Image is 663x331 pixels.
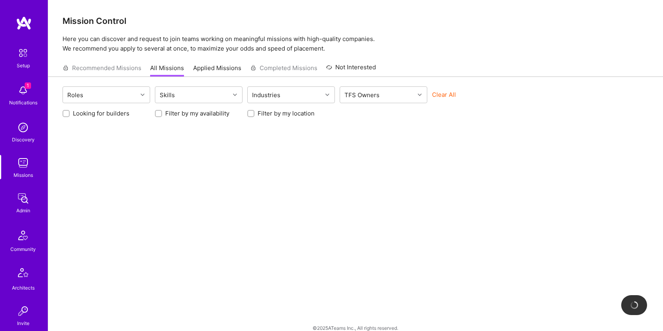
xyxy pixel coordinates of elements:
div: Roles [65,89,85,101]
label: Filter by my location [258,109,315,118]
img: Invite [15,303,31,319]
img: discovery [15,119,31,135]
label: Looking for builders [73,109,129,118]
p: Here you can discover and request to join teams working on meaningful missions with high-quality ... [63,34,649,53]
div: Architects [12,284,35,292]
i: icon Chevron [325,93,329,97]
img: teamwork [15,155,31,171]
div: Missions [14,171,33,179]
img: Community [14,226,33,245]
h3: Mission Control [63,16,649,26]
label: Filter by my availability [165,109,229,118]
div: Skills [158,89,177,101]
img: admin teamwork [15,190,31,206]
div: Notifications [9,98,37,107]
div: Community [10,245,36,253]
div: Admin [16,206,30,215]
div: TFS Owners [342,89,381,101]
a: All Missions [150,64,184,77]
div: Setup [17,61,30,70]
div: Invite [17,319,29,327]
i: icon Chevron [141,93,145,97]
img: bell [15,82,31,98]
img: Architects [14,264,33,284]
i: icon Chevron [418,93,422,97]
img: loading [630,301,638,309]
span: 1 [25,82,31,89]
button: Clear All [432,90,456,99]
i: icon Chevron [233,93,237,97]
div: Discovery [12,135,35,144]
img: logo [16,16,32,30]
div: Industries [250,89,282,101]
a: Applied Missions [193,64,241,77]
a: Not Interested [326,63,376,77]
img: setup [15,45,31,61]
